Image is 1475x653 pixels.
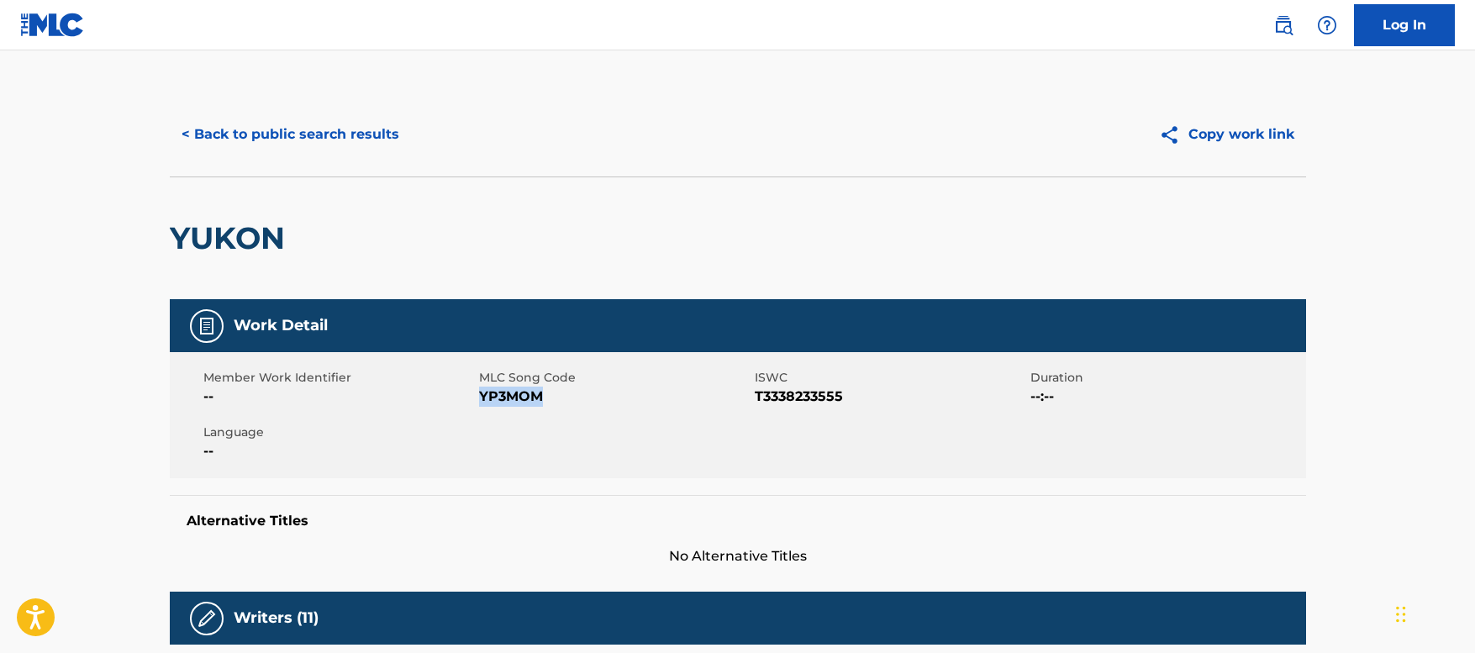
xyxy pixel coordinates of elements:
[234,608,319,628] h5: Writers (11)
[1273,15,1293,35] img: search
[203,441,475,461] span: --
[1310,8,1344,42] div: Help
[755,369,1026,387] span: ISWC
[1267,8,1300,42] a: Public Search
[203,387,475,407] span: --
[1396,589,1406,640] div: Drag
[170,219,293,257] h2: YUKON
[1030,369,1302,387] span: Duration
[1159,124,1188,145] img: Copy work link
[1030,387,1302,407] span: --:--
[479,387,751,407] span: YP3MOM
[755,387,1026,407] span: T3338233555
[234,316,328,335] h5: Work Detail
[197,608,217,629] img: Writers
[1317,15,1337,35] img: help
[170,546,1306,566] span: No Alternative Titles
[479,369,751,387] span: MLC Song Code
[1391,572,1475,653] iframe: Chat Widget
[170,113,411,155] button: < Back to public search results
[197,316,217,336] img: Work Detail
[187,513,1289,529] h5: Alternative Titles
[20,13,85,37] img: MLC Logo
[1147,113,1306,155] button: Copy work link
[203,369,475,387] span: Member Work Identifier
[203,424,475,441] span: Language
[1354,4,1455,46] a: Log In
